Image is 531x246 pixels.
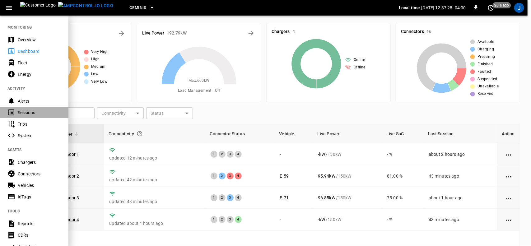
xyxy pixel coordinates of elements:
[18,171,61,177] div: Connectors
[18,232,61,238] div: CDRs
[18,98,61,104] div: Alerts
[18,37,61,43] div: Overview
[422,5,466,11] p: [DATE] 12:37:28 -04:00
[18,121,61,127] div: Trips
[20,2,56,14] img: Customer Logo
[18,132,61,139] div: System
[514,3,524,13] div: profile-icon
[486,3,496,13] button: set refresh interval
[18,159,61,165] div: Chargers
[18,48,61,54] div: Dashboard
[399,5,420,11] p: Local time
[129,4,147,12] span: Geminis
[18,194,61,200] div: IdTags
[58,2,113,10] img: ampcontrol.io logo
[18,60,61,66] div: Fleet
[18,109,61,116] div: Sessions
[18,182,61,188] div: Vehicles
[18,71,61,77] div: Energy
[18,220,61,227] div: Reports
[493,2,511,8] span: 20 s ago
